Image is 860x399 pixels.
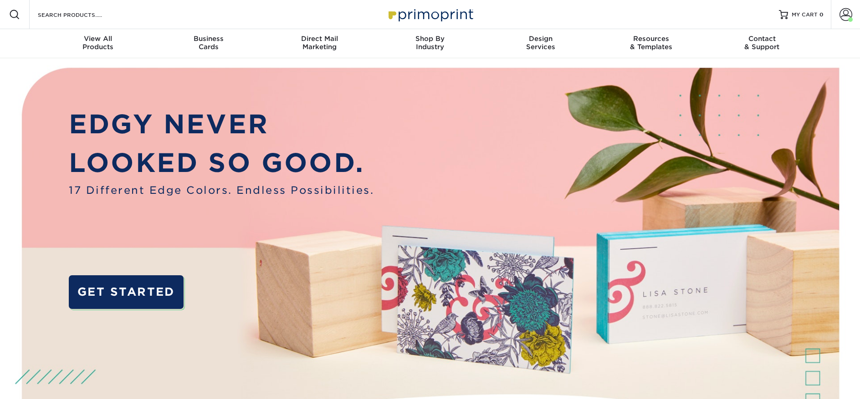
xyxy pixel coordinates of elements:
div: & Support [706,35,817,51]
div: Products [43,35,154,51]
p: EDGY NEVER [69,105,374,144]
a: BusinessCards [154,29,264,58]
span: 0 [819,11,824,18]
span: Direct Mail [264,35,375,43]
span: Business [154,35,264,43]
span: 17 Different Edge Colors. Endless Possibilities. [69,182,374,198]
div: Industry [375,35,486,51]
span: Shop By [375,35,486,43]
a: Direct MailMarketing [264,29,375,58]
div: Marketing [264,35,375,51]
a: Shop ByIndustry [375,29,486,58]
a: GET STARTED [69,275,184,309]
a: View AllProducts [43,29,154,58]
div: & Templates [596,35,706,51]
span: View All [43,35,154,43]
span: Resources [596,35,706,43]
span: MY CART [792,11,818,19]
div: Cards [154,35,264,51]
a: Resources& Templates [596,29,706,58]
a: DesignServices [485,29,596,58]
p: LOOKED SO GOOD. [69,144,374,182]
a: Contact& Support [706,29,817,58]
span: Design [485,35,596,43]
div: Services [485,35,596,51]
img: Primoprint [384,5,476,24]
span: Contact [706,35,817,43]
input: SEARCH PRODUCTS..... [37,9,126,20]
